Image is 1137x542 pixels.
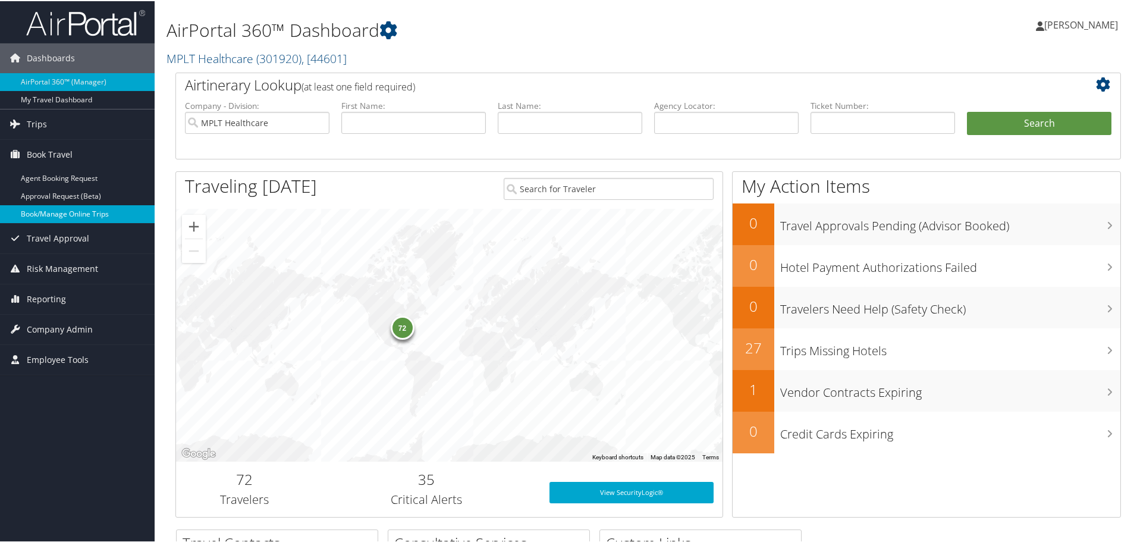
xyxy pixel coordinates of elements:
[811,99,955,111] label: Ticket Number:
[733,212,774,232] h2: 0
[185,468,304,488] h2: 72
[733,327,1120,369] a: 27Trips Missing Hotels
[182,238,206,262] button: Zoom out
[733,378,774,399] h2: 1
[780,211,1120,233] h3: Travel Approvals Pending (Advisor Booked)
[27,139,73,168] span: Book Travel
[780,252,1120,275] h3: Hotel Payment Authorizations Failed
[27,108,47,138] span: Trips
[322,490,532,507] h3: Critical Alerts
[733,420,774,440] h2: 0
[504,177,714,199] input: Search for Traveler
[733,295,774,315] h2: 0
[301,79,415,92] span: (at least one field required)
[549,481,714,502] a: View SecurityLogic®
[780,419,1120,441] h3: Credit Cards Expiring
[27,223,89,252] span: Travel Approval
[780,294,1120,317] h3: Travelers Need Help (Safety Check)
[498,99,642,111] label: Last Name:
[780,377,1120,400] h3: Vendor Contracts Expiring
[654,99,799,111] label: Agency Locator:
[733,369,1120,411] a: 1Vendor Contracts Expiring
[26,8,145,36] img: airportal-logo.png
[780,336,1120,358] h3: Trips Missing Hotels
[733,202,1120,244] a: 0Travel Approvals Pending (Advisor Booked)
[1036,6,1130,42] a: [PERSON_NAME]
[733,244,1120,286] a: 0Hotel Payment Authorizations Failed
[390,315,414,339] div: 72
[27,314,93,343] span: Company Admin
[167,17,809,42] h1: AirPortal 360™ Dashboard
[651,453,695,459] span: Map data ©2025
[185,74,1033,94] h2: Airtinerary Lookup
[733,411,1120,452] a: 0Credit Cards Expiring
[341,99,486,111] label: First Name:
[592,452,643,460] button: Keyboard shortcuts
[301,49,347,65] span: , [ 44601 ]
[185,173,317,198] h1: Traveling [DATE]
[733,253,774,274] h2: 0
[322,468,532,488] h2: 35
[27,283,66,313] span: Reporting
[179,445,218,460] a: Open this area in Google Maps (opens a new window)
[182,214,206,237] button: Zoom in
[179,445,218,460] img: Google
[27,42,75,72] span: Dashboards
[1044,17,1118,30] span: [PERSON_NAME]
[185,490,304,507] h3: Travelers
[967,111,1111,134] button: Search
[733,286,1120,327] a: 0Travelers Need Help (Safety Check)
[27,253,98,283] span: Risk Management
[733,173,1120,198] h1: My Action Items
[27,344,89,374] span: Employee Tools
[167,49,347,65] a: MPLT Healthcare
[256,49,301,65] span: ( 301920 )
[733,337,774,357] h2: 27
[185,99,329,111] label: Company - Division:
[702,453,719,459] a: Terms (opens in new tab)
